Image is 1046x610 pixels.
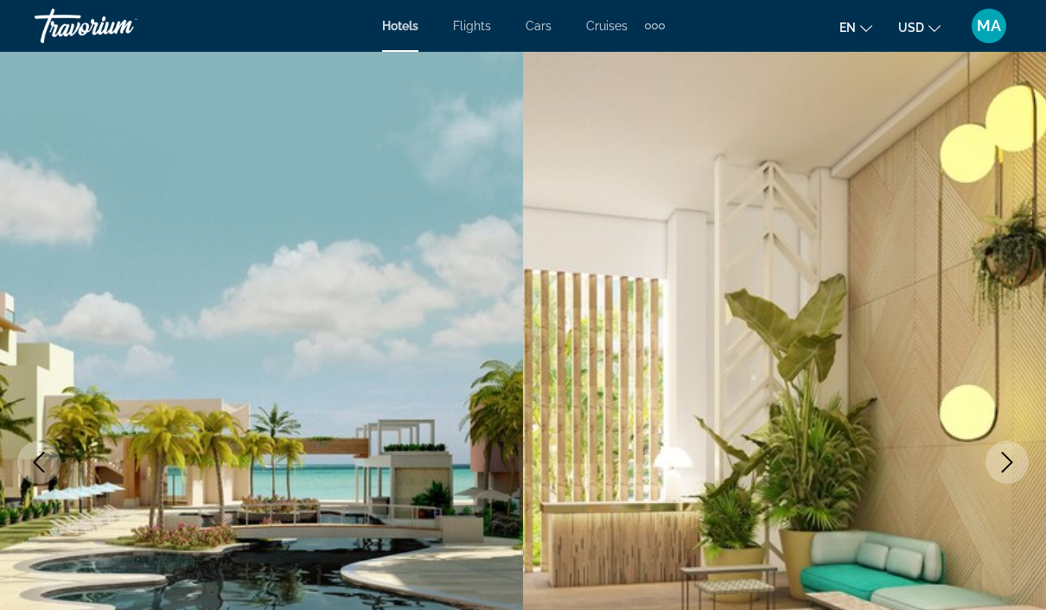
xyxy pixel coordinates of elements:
[839,21,856,35] span: en
[977,17,1001,35] span: MA
[839,15,872,40] button: Change language
[985,441,1029,484] button: Next image
[453,19,491,33] a: Flights
[382,19,418,33] a: Hotels
[898,21,924,35] span: USD
[645,12,665,40] button: Extra navigation items
[17,441,61,484] button: Previous image
[586,19,628,33] a: Cruises
[898,15,941,40] button: Change currency
[977,541,1032,596] iframe: Button to launch messaging window
[526,19,552,33] a: Cars
[35,3,207,48] a: Travorium
[966,8,1011,44] button: User Menu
